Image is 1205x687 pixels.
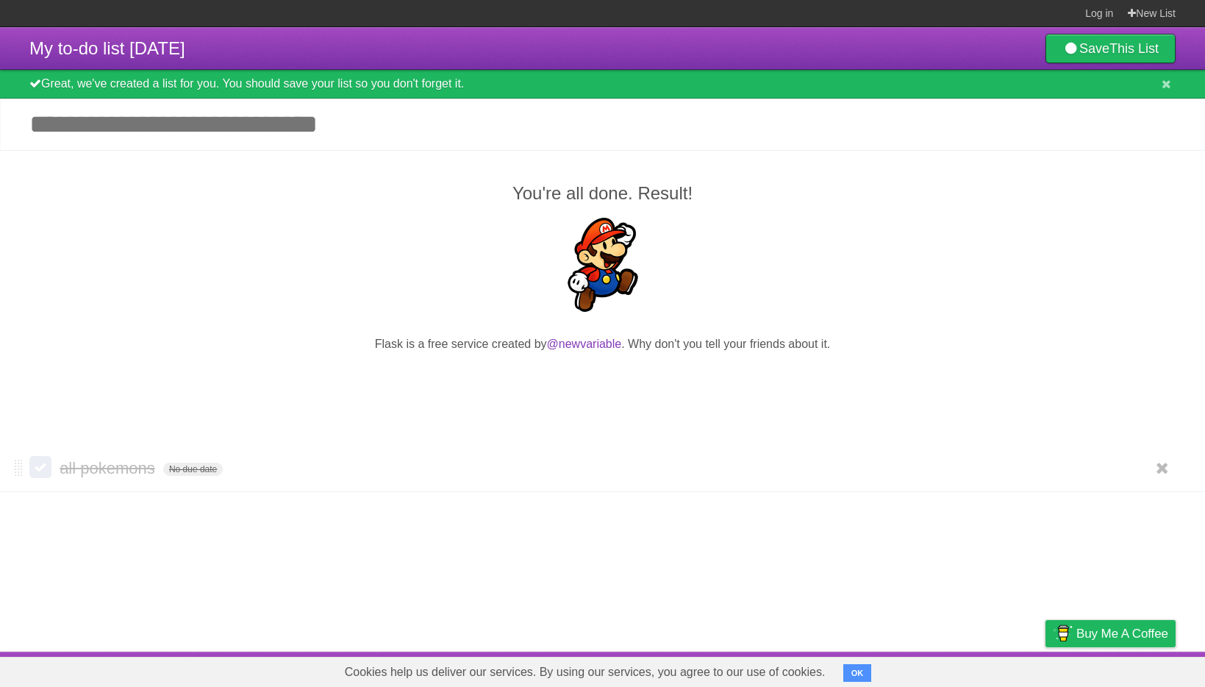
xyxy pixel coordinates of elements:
span: No due date [163,463,223,476]
p: Flask is a free service created by . Why don't you tell your friends about it. [29,335,1176,353]
a: Privacy [1026,655,1065,683]
b: This List [1109,41,1159,56]
iframe: X Post Button [576,371,629,392]
button: OK [843,664,872,682]
img: Super Mario [556,218,650,312]
span: all pokemons [60,459,159,477]
a: Terms [976,655,1009,683]
span: Buy me a coffee [1076,621,1168,647]
img: Buy me a coffee [1053,621,1073,646]
label: Done [29,456,51,478]
a: SaveThis List [1045,34,1176,63]
a: @newvariable [547,338,622,350]
a: Buy me a coffee [1045,620,1176,647]
span: Cookies help us deliver our services. By using our services, you agree to our use of cookies. [330,658,840,687]
a: Suggest a feature [1083,655,1176,683]
a: About [850,655,881,683]
h2: You're all done. Result! [29,180,1176,207]
a: Developers [898,655,958,683]
span: My to-do list [DATE] [29,38,185,58]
